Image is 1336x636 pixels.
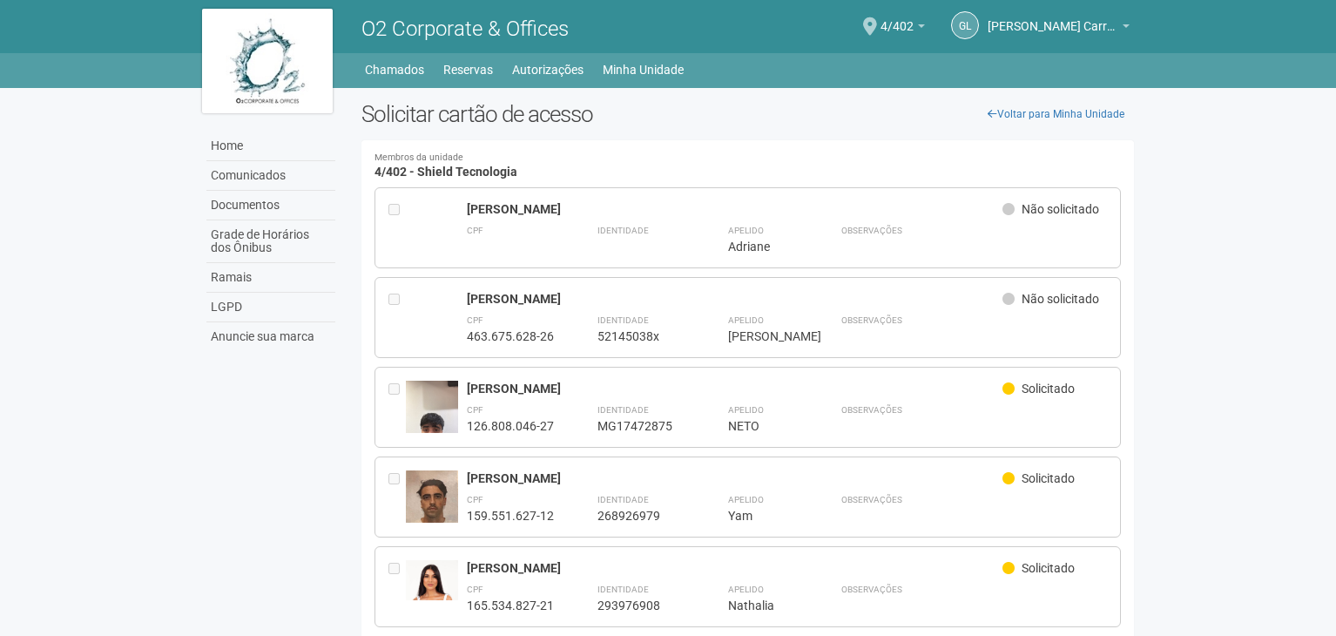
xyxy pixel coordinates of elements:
[728,328,798,344] div: [PERSON_NAME]
[443,58,493,82] a: Reservas
[467,495,483,504] strong: CPF
[202,9,333,113] img: logo.jpg
[603,58,684,82] a: Minha Unidade
[467,598,554,613] div: 165.534.827-21
[365,58,424,82] a: Chamados
[467,381,1002,396] div: [PERSON_NAME]
[206,161,335,191] a: Comunicados
[206,322,335,351] a: Anuncie sua marca
[467,560,1002,576] div: [PERSON_NAME]
[841,585,902,594] strong: Observações
[206,191,335,220] a: Documentos
[1022,471,1075,485] span: Solicitado
[1022,292,1099,306] span: Não solicitado
[406,381,458,474] img: user.jpg
[1022,382,1075,396] span: Solicitado
[467,201,1002,217] div: [PERSON_NAME]
[841,495,902,504] strong: Observações
[206,263,335,293] a: Ramais
[597,226,649,235] strong: Identidade
[597,315,649,325] strong: Identidade
[597,418,685,434] div: MG17472875
[597,585,649,594] strong: Identidade
[597,508,685,524] div: 268926979
[388,560,406,613] div: Entre em contato com a Aministração para solicitar o cancelamento ou 2a via
[841,226,902,235] strong: Observações
[597,598,685,613] div: 293976908
[374,153,1121,179] h4: 4/402 - Shield Tecnologia
[388,470,406,524] div: Entre em contato com a Aministração para solicitar o cancelamento ou 2a via
[467,405,483,415] strong: CPF
[728,315,764,325] strong: Apelido
[467,418,554,434] div: 126.808.046-27
[978,101,1134,127] a: Voltar para Minha Unidade
[361,17,569,41] span: O2 Corporate & Offices
[467,470,1002,486] div: [PERSON_NAME]
[728,418,798,434] div: NETO
[728,495,764,504] strong: Apelido
[1022,561,1075,575] span: Solicitado
[597,495,649,504] strong: Identidade
[388,381,406,434] div: Entre em contato com a Aministração para solicitar o cancelamento ou 2a via
[841,315,902,325] strong: Observações
[728,239,798,254] div: Adriane
[728,508,798,524] div: Yam
[467,291,1002,307] div: [PERSON_NAME]
[374,153,1121,163] small: Membros da unidade
[361,101,1134,127] h2: Solicitar cartão de acesso
[728,598,798,613] div: Nathalia
[728,405,764,415] strong: Apelido
[467,585,483,594] strong: CPF
[881,3,914,33] span: 4/402
[206,293,335,322] a: LGPD
[467,328,554,344] div: 463.675.628-26
[467,226,483,235] strong: CPF
[841,405,902,415] strong: Observações
[597,328,685,344] div: 52145038x
[988,3,1118,33] span: Gabriel Lemos Carreira dos Reis
[951,11,979,39] a: GL
[467,315,483,325] strong: CPF
[728,226,764,235] strong: Apelido
[597,405,649,415] strong: Identidade
[881,22,925,36] a: 4/402
[206,220,335,263] a: Grade de Horários dos Ônibus
[406,560,458,600] img: user.jpg
[988,22,1130,36] a: [PERSON_NAME] Carreira dos Reis
[512,58,584,82] a: Autorizações
[406,470,458,531] img: user.jpg
[467,508,554,524] div: 159.551.627-12
[206,132,335,161] a: Home
[1022,202,1099,216] span: Não solicitado
[728,585,764,594] strong: Apelido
